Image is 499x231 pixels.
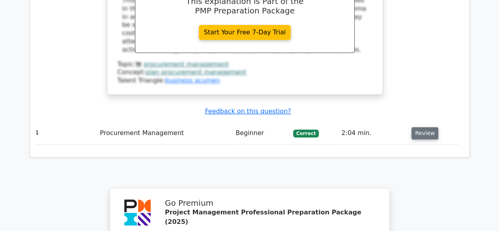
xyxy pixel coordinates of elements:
a: procurement management [144,60,228,68]
a: Feedback on this question? [205,107,291,115]
td: Beginner [232,122,290,145]
td: 4 [32,122,97,145]
td: 2:04 min. [338,122,408,145]
div: Topic: [118,60,372,69]
a: plan procurement management [146,68,246,76]
div: Concept: [118,68,372,77]
td: Procurement Management [97,122,232,145]
span: Correct [293,130,319,137]
button: Review [411,127,438,139]
a: business acumen [165,77,220,84]
div: Talent Triangle: [118,60,372,85]
a: Start Your Free 7-Day Trial [199,25,291,40]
